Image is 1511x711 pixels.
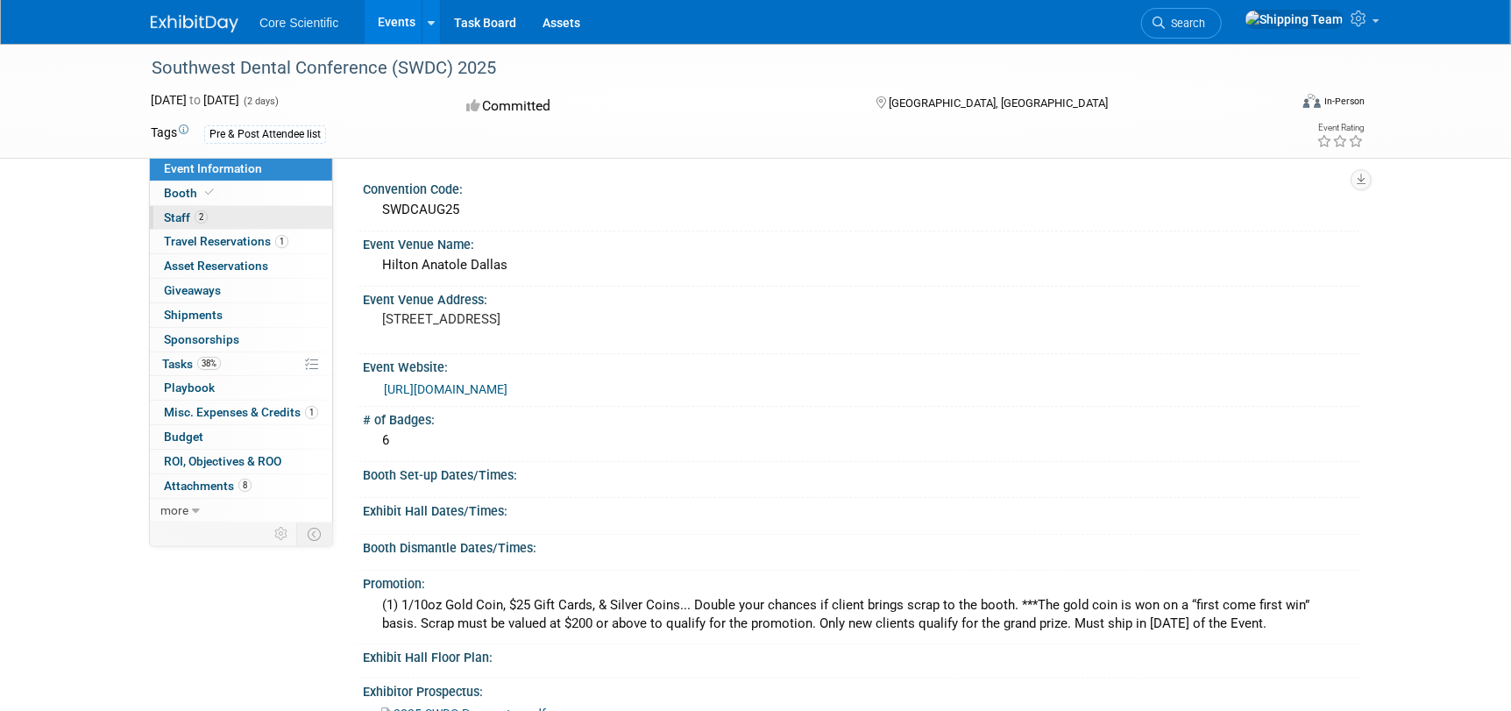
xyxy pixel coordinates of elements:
a: Travel Reservations1 [150,230,332,253]
span: Misc. Expenses & Credits [164,405,318,419]
a: ROI, Objectives & ROO [150,450,332,473]
div: SWDCAUG25 [376,196,1347,224]
span: Travel Reservations [164,234,288,248]
div: In-Person [1323,95,1365,108]
div: Event Format [1184,91,1365,117]
td: Tags [151,124,188,144]
a: Booth [150,181,332,205]
div: Promotion: [363,571,1360,593]
div: Hilton Anatole Dallas [376,252,1347,279]
span: [GEOGRAPHIC_DATA], [GEOGRAPHIC_DATA] [889,96,1108,110]
span: (2 days) [242,96,279,107]
span: Core Scientific [259,16,338,30]
div: Exhibit Hall Floor Plan: [363,644,1360,666]
span: 8 [238,479,252,492]
span: Sponsorships [164,332,239,346]
a: [URL][DOMAIN_NAME] [384,382,507,396]
span: 2 [195,210,208,224]
div: Event Venue Address: [363,287,1360,309]
a: Playbook [150,376,332,400]
div: Booth Set-up Dates/Times: [363,462,1360,484]
span: Asset Reservations [164,259,268,273]
span: 1 [305,406,318,419]
img: ExhibitDay [151,15,238,32]
div: Southwest Dental Conference (SWDC) 2025 [145,53,1261,84]
td: Personalize Event Tab Strip [266,523,297,545]
div: Exhibitor Prospectus: [363,679,1360,700]
div: Convention Code: [363,176,1360,198]
span: Booth [164,186,217,200]
span: Shipments [164,308,223,322]
a: Search [1141,8,1222,39]
a: Tasks38% [150,352,332,376]
td: Toggle Event Tabs [297,523,333,545]
span: ROI, Objectives & ROO [164,454,281,468]
a: Attachments8 [150,474,332,498]
a: Asset Reservations [150,254,332,278]
span: [DATE] [DATE] [151,93,239,107]
div: Exhibit Hall Dates/Times: [363,498,1360,520]
span: Search [1165,17,1205,30]
img: Shipping Team [1245,10,1344,29]
span: Playbook [164,380,215,395]
a: Staff2 [150,206,332,230]
pre: [STREET_ADDRESS] [382,311,759,327]
a: Misc. Expenses & Credits1 [150,401,332,424]
a: Giveaways [150,279,332,302]
div: (1) 1/10oz Gold Coin, $25 Gift Cards, & Silver Coins... Double your chances if client brings scra... [376,592,1347,638]
span: more [160,503,188,517]
span: Event Information [164,161,262,175]
div: Pre & Post Attendee list [204,125,326,144]
span: 1 [275,235,288,248]
a: Event Information [150,157,332,181]
a: more [150,499,332,523]
span: Giveaways [164,283,221,297]
div: Event Venue Name: [363,231,1360,253]
span: 38% [197,357,221,370]
div: Event Website: [363,354,1360,376]
div: Booth Dismantle Dates/Times: [363,535,1360,557]
span: Tasks [162,357,221,371]
span: Attachments [164,479,252,493]
span: Staff [164,210,208,224]
a: Budget [150,425,332,449]
div: Committed [461,91,848,122]
div: 6 [376,427,1347,454]
i: Booth reservation complete [205,188,214,197]
a: Sponsorships [150,328,332,352]
span: Budget [164,430,203,444]
a: Shipments [150,303,332,327]
span: to [187,93,203,107]
div: # of Badges: [363,407,1360,429]
div: Event Rating [1316,124,1364,132]
img: Format-Inperson.png [1303,94,1321,108]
